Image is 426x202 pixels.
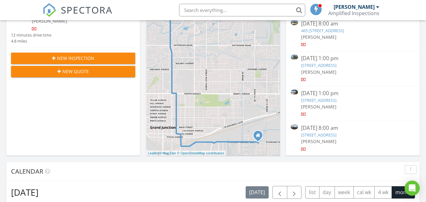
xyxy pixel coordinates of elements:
div: 12 minutes drive time [11,32,51,38]
button: [DATE] [246,186,269,199]
div: | [146,151,226,156]
span: [PERSON_NAME] [301,69,336,75]
img: 9343775%2Freports%2Faf39db76-399f-4358-92f7-637b11d0d426%2Fcover_photos%2FBsDwrD9SaMVANqx0i74t%2F... [291,20,298,25]
div: Amplified Inspections [328,10,379,16]
span: [PERSON_NAME] [32,18,67,24]
div: [PERSON_NAME] [334,4,375,10]
button: Next month [287,186,302,199]
div: [DATE] 8:00 am [301,20,405,28]
span: New Quote [62,68,89,75]
a: Leaflet [148,151,158,155]
span: New Inspection [57,55,94,61]
button: New Inspection [11,53,135,64]
button: list [305,186,319,199]
button: month [392,186,415,199]
div: [DATE] 1:00 pm [301,55,405,62]
a: © MapTiler [159,151,176,155]
div: [DATE] 1:00 pm [301,89,405,97]
button: week [335,186,354,199]
a: [DATE] 1:00 pm [STREET_ADDRESS] [PERSON_NAME] [291,89,415,118]
span: Calendar [11,167,43,176]
h2: [DATE] [11,186,38,199]
button: Previous month [272,186,287,199]
a: © OpenStreetMap contributors [177,151,224,155]
a: [DATE] 1:00 pm [STREET_ADDRESS] [PERSON_NAME] [291,55,415,83]
input: Search everything... [179,4,305,16]
button: 4 wk [374,186,392,199]
button: New Quote [11,66,135,77]
img: 9343828%2Freports%2Fc35a8395-be22-479e-b3e4-512936922b63%2Fcover_photos%2Fbt5wnD31AAAg3bmIZwVk%2F... [291,55,298,60]
div: 399 Summer Glen Dr,, Grand Junction Colorado 81501 [258,135,262,139]
a: 465 [STREET_ADDRESS] [301,28,344,33]
span: [PERSON_NAME] [301,104,336,110]
img: 9359540%2Freports%2F72007ac3-c72b-4be1-b5fa-19476cb97044%2Fcover_photos%2FbMieCFkNjDylHueA7nSW%2F... [291,89,298,95]
a: 8:00 am [STREET_ADDRESS] [PERSON_NAME] 12 minutes drive time 4.8 miles [11,4,135,44]
a: [DATE] 8:00 am [STREET_ADDRESS] [PERSON_NAME] [291,124,415,152]
a: [STREET_ADDRESS] [301,62,336,68]
a: [DATE] 8:00 am 465 [STREET_ADDRESS] [PERSON_NAME] [291,20,415,48]
a: [STREET_ADDRESS] [301,132,336,138]
a: [STREET_ADDRESS] [301,97,336,103]
span: [PERSON_NAME] [301,138,336,144]
img: 9372618%2Freports%2F1bccb761-be70-485e-ae44-d55590c769fb%2Fcover_photos%2Fov08ElfQZH3xEOVL8UgG%2F... [291,124,298,130]
div: 4.8 miles [11,38,51,44]
a: SPECTORA [43,9,113,22]
img: The Best Home Inspection Software - Spectora [43,3,56,17]
span: SPECTORA [61,3,113,16]
span: [PERSON_NAME] [301,34,336,40]
div: [DATE] 8:00 am [301,124,405,132]
button: day [319,186,335,199]
div: Open Intercom Messenger [405,181,420,196]
button: cal wk [353,186,375,199]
